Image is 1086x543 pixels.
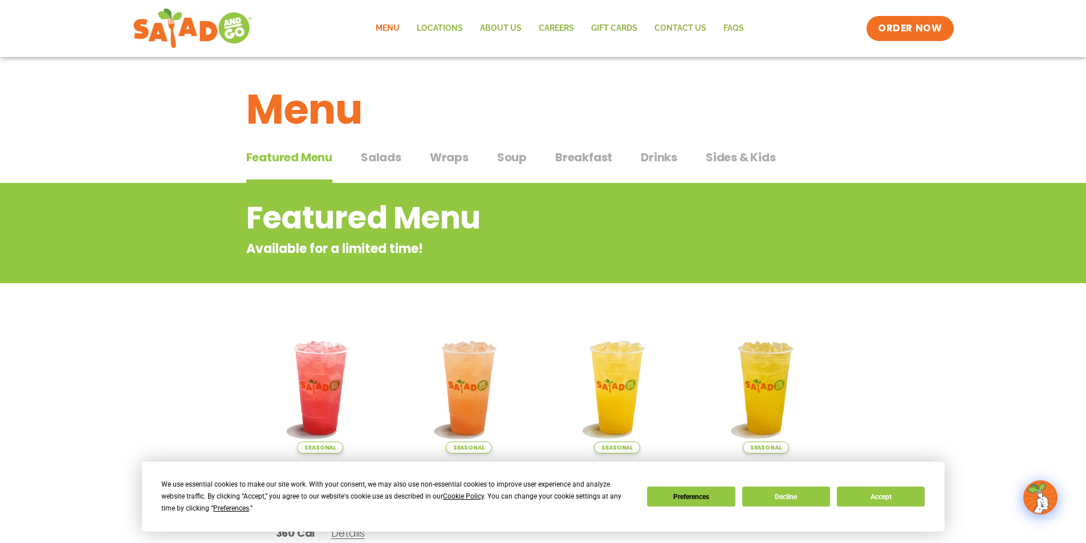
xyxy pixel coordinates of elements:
[497,149,527,166] span: Soup
[361,149,401,166] span: Salads
[297,442,343,454] span: Seasonal
[246,239,749,258] p: Available for a limited time!
[133,6,253,51] img: new-SAG-logo-768×292
[331,526,365,540] span: Details
[443,492,484,500] span: Cookie Policy
[213,504,249,512] span: Preferences
[743,442,789,454] span: Seasonal
[878,22,942,35] span: ORDER NOW
[367,15,408,42] a: Menu
[647,487,735,507] button: Preferences
[1024,481,1056,513] img: wpChatIcon
[837,487,925,507] button: Accept
[742,487,830,507] button: Decline
[471,15,530,42] a: About Us
[403,322,535,454] img: Product photo for Summer Stone Fruit Lemonade
[583,15,646,42] a: GIFT CARDS
[430,149,469,166] span: Wraps
[246,145,840,183] div: Tabbed content
[530,15,583,42] a: Careers
[594,442,640,454] span: Seasonal
[641,149,677,166] span: Drinks
[246,149,332,166] span: Featured Menu
[161,479,633,515] div: We use essential cookies to make our site work. With your consent, we may also use non-essential ...
[446,442,492,454] span: Seasonal
[246,79,840,140] h1: Menu
[552,322,684,454] img: Product photo for Sunkissed Yuzu Lemonade
[867,16,953,41] a: ORDER NOW
[367,15,753,42] nav: Menu
[715,15,753,42] a: FAQs
[555,149,612,166] span: Breakfast
[408,15,471,42] a: Locations
[276,525,315,541] span: 360 Cal
[646,15,715,42] a: Contact Us
[142,462,945,532] div: Cookie Consent Prompt
[700,322,832,454] img: Product photo for Mango Grove Lemonade
[255,322,387,454] img: Product photo for Blackberry Bramble Lemonade
[706,149,776,166] span: Sides & Kids
[246,195,749,241] h2: Featured Menu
